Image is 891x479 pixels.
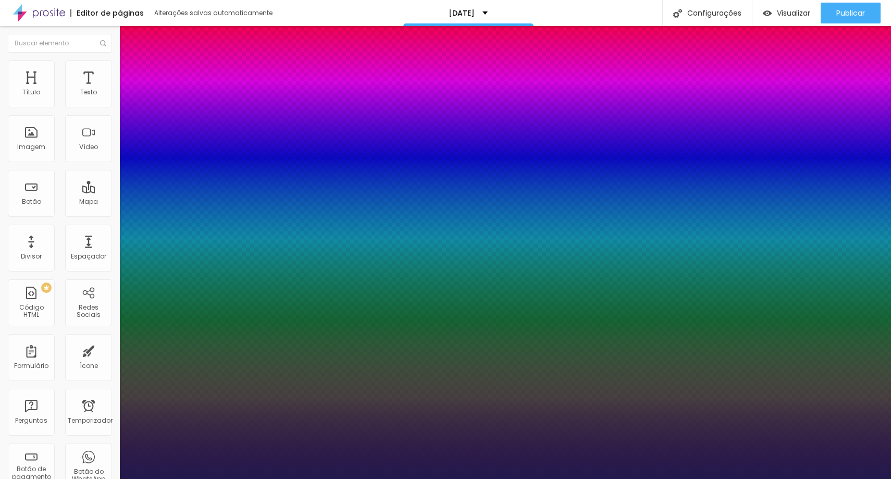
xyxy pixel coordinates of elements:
font: [DATE] [449,8,475,18]
font: Divisor [21,252,42,261]
img: Ícone [100,40,106,46]
font: Ícone [80,361,98,370]
font: Editor de páginas [77,8,144,18]
font: Formulário [14,361,48,370]
font: Publicar [836,8,865,18]
font: Espaçador [71,252,106,261]
font: Código HTML [19,303,44,319]
font: Visualizar [777,8,810,18]
font: Redes Sociais [77,303,101,319]
font: Vídeo [79,142,98,151]
button: Visualizar [752,3,821,23]
font: Temporizador [68,416,113,425]
font: Botão [22,197,41,206]
img: view-1.svg [763,9,772,18]
input: Buscar elemento [8,34,112,53]
font: Mapa [79,197,98,206]
img: Ícone [673,9,682,18]
font: Perguntas [15,416,47,425]
font: Título [22,88,40,96]
font: Texto [80,88,97,96]
button: Publicar [821,3,881,23]
font: Imagem [17,142,45,151]
font: Alterações salvas automaticamente [154,8,273,17]
font: Configurações [687,8,741,18]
